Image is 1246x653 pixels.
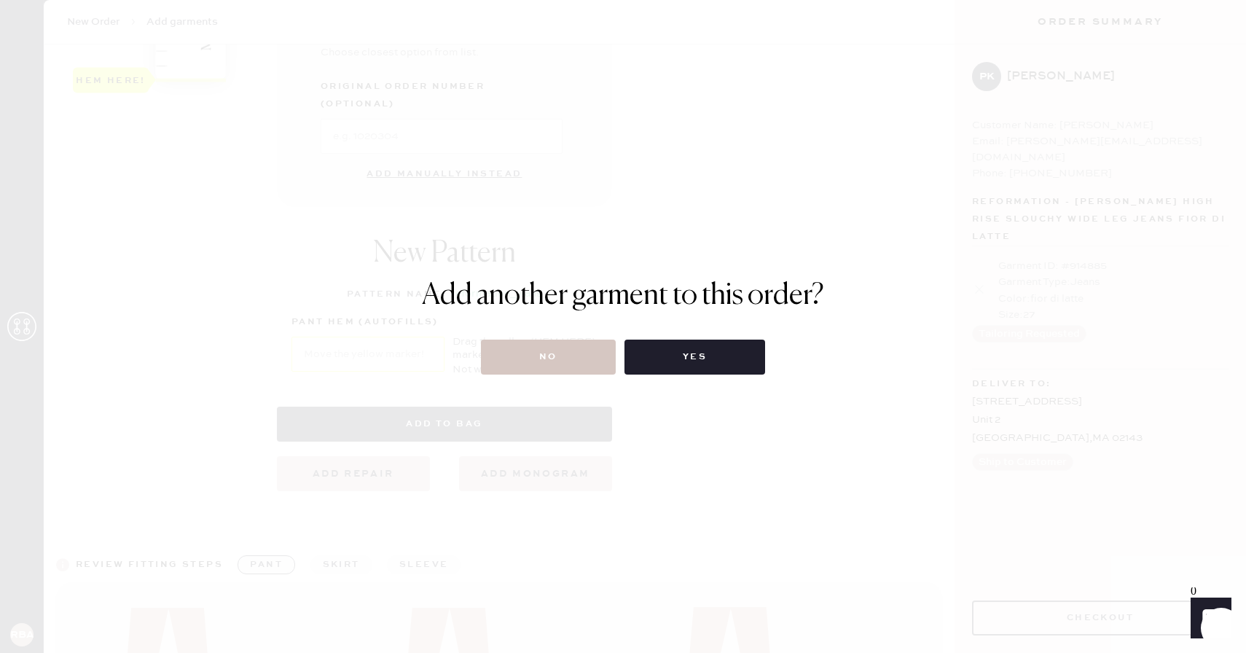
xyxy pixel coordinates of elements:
[1177,587,1239,650] iframe: Front Chat
[422,278,824,313] h1: Add another garment to this order?
[481,340,616,375] button: No
[624,340,765,375] button: Yes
